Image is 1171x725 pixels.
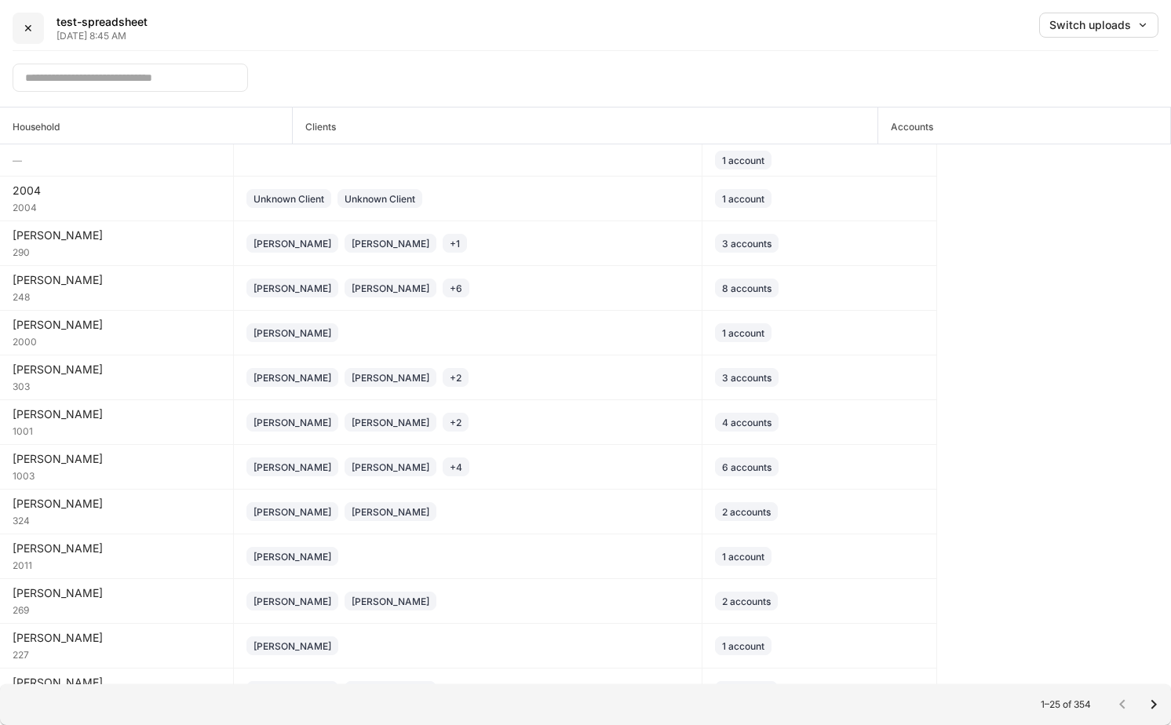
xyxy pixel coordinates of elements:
div: [PERSON_NAME] [254,415,331,430]
div: 2 accounts [722,683,771,698]
div: [PERSON_NAME] [13,675,221,690]
div: [PERSON_NAME] [254,236,331,251]
div: [PERSON_NAME] [352,594,429,609]
div: [PERSON_NAME] [13,272,221,288]
div: ✕ [24,23,33,34]
div: 2011 [13,556,221,572]
div: [PERSON_NAME] [352,505,429,519]
div: Unknown Client [345,191,415,206]
div: Unknown Client [254,191,324,206]
div: 1 account [722,549,764,564]
div: [PERSON_NAME] [254,683,331,698]
div: 290 [13,243,221,259]
div: [PERSON_NAME] [254,460,331,475]
div: [PERSON_NAME] [13,630,221,646]
div: [PERSON_NAME] [254,281,331,296]
div: 1003 [13,467,221,483]
p: [DATE] 8:45 AM [57,30,148,42]
div: 4 accounts [722,415,772,430]
div: [PERSON_NAME] [13,585,221,601]
div: [PERSON_NAME] [254,370,331,385]
div: 269 [13,601,221,617]
h6: Clients [293,119,336,134]
div: [PERSON_NAME] [254,326,331,341]
div: 2 accounts [722,594,771,609]
p: 1–25 of 354 [1041,698,1091,711]
h6: Accounts [878,119,933,134]
div: [PERSON_NAME] [13,451,221,467]
div: 227 [13,646,221,661]
div: 1 account [722,191,764,206]
div: 3 accounts [722,236,772,251]
div: [PERSON_NAME] [13,228,221,243]
div: 248 [13,288,221,304]
div: 2 accounts [722,505,771,519]
div: 2000 [13,333,221,348]
div: 2004 [13,199,221,214]
div: 2004 [13,183,221,199]
h5: test-spreadsheet [57,14,148,30]
div: [PERSON_NAME] [13,541,221,556]
div: 303 [13,377,221,393]
div: [PERSON_NAME] [352,460,429,475]
div: [PERSON_NAME] [13,317,221,333]
button: Go to next page [1138,689,1169,720]
div: 1 account [722,326,764,341]
button: ✕ [13,13,44,44]
div: [PERSON_NAME] [254,505,331,519]
div: + 4 [450,460,462,475]
div: [PERSON_NAME] [13,406,221,422]
div: 1001 [13,422,221,438]
div: [PERSON_NAME] [352,370,429,385]
div: 1 account [722,153,764,168]
div: [PERSON_NAME] [352,683,429,698]
div: [PERSON_NAME] [13,496,221,512]
span: Accounts [878,107,1170,144]
div: [PERSON_NAME] [352,281,429,296]
div: 6 accounts [722,460,772,475]
div: [PERSON_NAME] [254,594,331,609]
div: 3 accounts [722,370,772,385]
div: [PERSON_NAME] [352,415,429,430]
div: + 2 [450,415,461,430]
span: Clients [293,107,877,144]
div: 1 account [722,639,764,654]
button: Switch uploads [1039,13,1158,38]
div: Switch uploads [1049,20,1148,31]
div: 8 accounts [722,281,772,296]
div: + 2 [450,370,461,385]
div: + 1 [450,236,460,251]
div: + 6 [450,281,462,296]
div: [PERSON_NAME] [13,362,221,377]
div: [PERSON_NAME] [254,549,331,564]
div: [PERSON_NAME] [352,236,429,251]
div: 324 [13,512,221,527]
div: [PERSON_NAME] [254,639,331,654]
h6: — [13,153,221,168]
